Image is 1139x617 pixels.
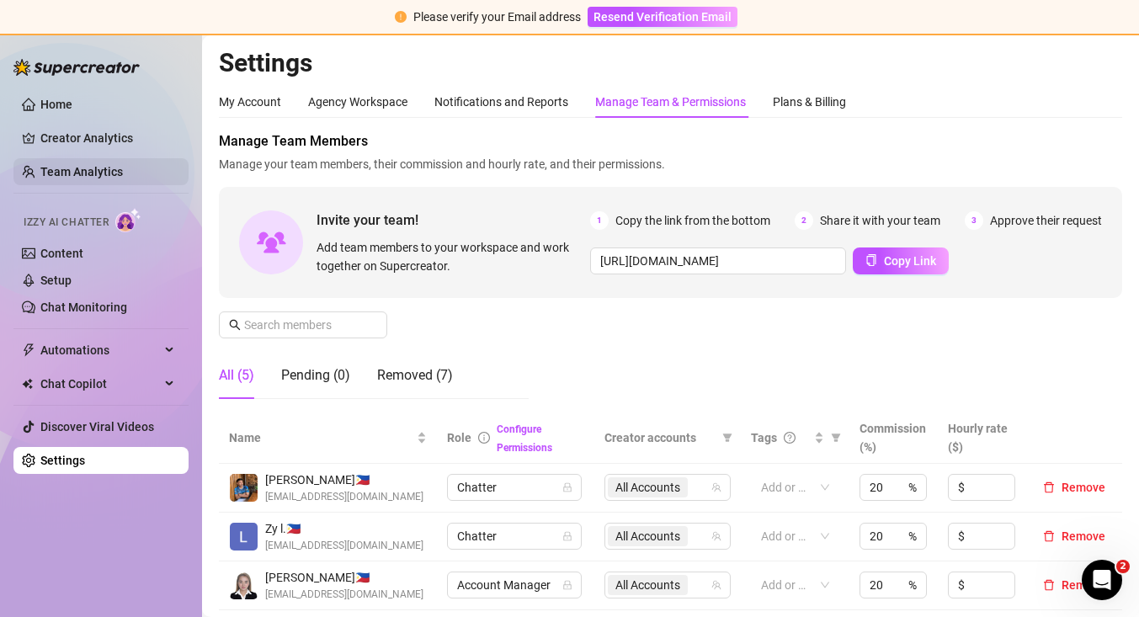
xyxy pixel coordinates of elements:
[1043,481,1055,493] span: delete
[244,316,364,334] input: Search members
[711,531,721,541] span: team
[265,587,423,603] span: [EMAIL_ADDRESS][DOMAIN_NAME]
[595,93,746,111] div: Manage Team & Permissions
[820,211,940,230] span: Share it with your team
[604,428,716,447] span: Creator accounts
[40,274,72,287] a: Setup
[615,527,680,545] span: All Accounts
[478,432,490,444] span: info-circle
[40,165,123,178] a: Team Analytics
[317,210,590,231] span: Invite your team!
[308,93,407,111] div: Agency Workspace
[1062,481,1105,494] span: Remove
[615,211,770,230] span: Copy the link from the bottom
[265,538,423,554] span: [EMAIL_ADDRESS][DOMAIN_NAME]
[22,378,33,390] img: Chat Copilot
[773,93,846,111] div: Plans & Billing
[1062,578,1105,592] span: Remove
[265,519,423,538] span: Zy l. 🇵🇭
[434,93,568,111] div: Notifications and Reports
[115,208,141,232] img: AI Chatter
[219,93,281,111] div: My Account
[40,98,72,111] a: Home
[457,572,572,598] span: Account Manager
[849,412,938,464] th: Commission (%)
[722,433,732,443] span: filter
[497,423,552,454] a: Configure Permissions
[1062,529,1105,543] span: Remove
[751,428,777,447] span: Tags
[219,412,437,464] th: Name
[828,425,844,450] span: filter
[40,337,160,364] span: Automations
[853,247,949,274] button: Copy Link
[377,365,453,386] div: Removed (7)
[229,428,413,447] span: Name
[990,211,1102,230] span: Approve their request
[608,575,688,595] span: All Accounts
[40,125,175,152] a: Creator Analytics
[562,531,572,541] span: lock
[588,7,737,27] button: Resend Verification Email
[795,211,813,230] span: 2
[13,59,140,76] img: logo-BBDzfeDw.svg
[784,432,796,444] span: question-circle
[1036,575,1112,595] button: Remove
[615,478,680,497] span: All Accounts
[590,211,609,230] span: 1
[865,254,877,266] span: copy
[265,471,423,489] span: [PERSON_NAME] 🇵🇭
[562,580,572,590] span: lock
[219,155,1122,173] span: Manage your team members, their commission and hourly rate, and their permissions.
[593,10,732,24] span: Resend Verification Email
[24,215,109,231] span: Izzy AI Chatter
[40,247,83,260] a: Content
[608,477,688,497] span: All Accounts
[219,365,254,386] div: All (5)
[40,370,160,397] span: Chat Copilot
[230,523,258,551] img: Zy lei
[1043,530,1055,542] span: delete
[831,433,841,443] span: filter
[1036,477,1112,497] button: Remove
[457,475,572,500] span: Chatter
[229,319,241,331] span: search
[562,482,572,492] span: lock
[40,420,154,433] a: Discover Viral Videos
[219,131,1122,152] span: Manage Team Members
[230,474,258,502] img: Chester Tagayuna
[1116,560,1130,573] span: 2
[965,211,983,230] span: 3
[281,365,350,386] div: Pending (0)
[1082,560,1122,600] iframe: Intercom live chat
[447,431,471,444] span: Role
[40,301,127,314] a: Chat Monitoring
[413,8,581,26] div: Please verify your Email address
[711,482,721,492] span: team
[457,524,572,549] span: Chatter
[219,47,1122,79] h2: Settings
[40,454,85,467] a: Settings
[230,572,258,599] img: frances moya
[608,526,688,546] span: All Accounts
[1043,579,1055,591] span: delete
[265,568,423,587] span: [PERSON_NAME] 🇵🇭
[395,11,407,23] span: exclamation-circle
[719,425,736,450] span: filter
[711,580,721,590] span: team
[938,412,1026,464] th: Hourly rate ($)
[884,254,936,268] span: Copy Link
[615,576,680,594] span: All Accounts
[265,489,423,505] span: [EMAIL_ADDRESS][DOMAIN_NAME]
[1036,526,1112,546] button: Remove
[22,343,35,357] span: thunderbolt
[317,238,583,275] span: Add team members to your workspace and work together on Supercreator.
